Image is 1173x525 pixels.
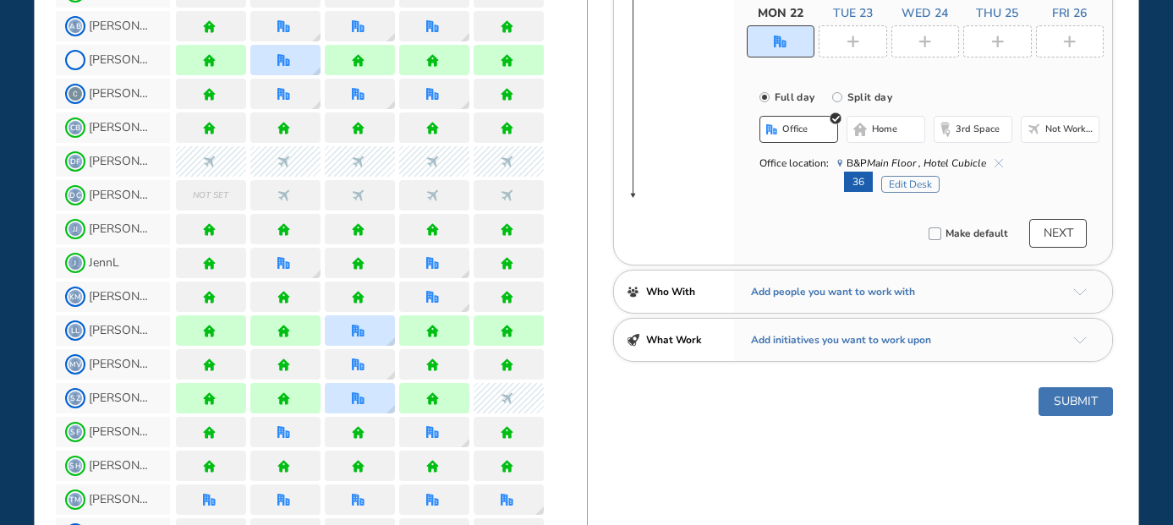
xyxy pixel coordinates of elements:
img: office.a375675b.svg [426,257,439,270]
img: home.de338a94.svg [203,426,216,439]
img: home.de338a94.svg [203,358,216,371]
span: SF [69,425,82,439]
img: home.de338a94.svg [277,460,290,473]
img: nonworking.b46b09a6.svg [426,189,439,202]
div: nonworking [203,156,216,168]
div: arrow-down-a5b4c4 [1073,336,1087,344]
img: home.de338a94.svg [352,426,365,439]
img: nonworking.b46b09a6.svg [501,189,513,202]
button: nonworking-bdbdbdNot working [1021,116,1099,143]
div: office [426,257,439,270]
img: office.a375675b.svg [277,20,290,33]
div: office [352,358,365,371]
div: location dialog [312,33,321,41]
div: home [501,291,513,304]
img: nonworking.b46b09a6.svg [352,189,365,202]
img: office.a375675b.svg [426,291,439,304]
img: office.a375675b.svg [426,88,439,101]
img: home.de338a94.svg [203,291,216,304]
img: arrow-down-a5b4c4.8020f2c1.svg [1073,288,1087,296]
img: grid-tooltip.ec663082.svg [386,101,395,109]
div: home [352,460,365,473]
img: home.de338a94.svg [203,54,216,67]
img: home.de338a94.svg [203,460,216,473]
button: home-bdbdbdhome [847,116,925,143]
img: nonworking.b46b09a6.svg [426,156,439,168]
img: office.a375675b.svg [766,124,777,135]
img: home.de338a94.svg [203,88,216,101]
div: home [277,460,290,473]
img: cross-thin-blue.28110e84.svg [995,159,1003,167]
img: home.de338a94.svg [203,223,216,236]
div: office [352,494,365,506]
div: home [203,426,216,439]
div: office [426,426,439,439]
img: office.a375675b.svg [277,88,290,101]
img: home.de338a94.svg [501,426,513,439]
img: home-bdbdbd.b3d7b5a2.svg [853,123,867,136]
div: nonworking [426,156,439,168]
img: home.de338a94.svg [426,122,439,134]
img: home.de338a94.svg [277,291,290,304]
img: grid-tooltip.ec663082.svg [386,371,395,380]
button: officeofficeround_checked [759,116,838,143]
div: home [501,460,513,473]
div: checkbox_unchecked [929,227,941,240]
button: select-desk [881,176,940,193]
img: thirdspace-bdbdbd.5709581c.svg [940,122,951,138]
div: office [277,88,290,101]
img: home.de338a94.svg [501,291,513,304]
div: home [501,257,513,270]
div: rocket-black [627,334,639,347]
span: [PERSON_NAME] [89,19,152,33]
div: home [426,460,439,473]
span: [PERSON_NAME] [89,155,152,168]
div: home [501,426,513,439]
i: Main Floor , [867,156,921,170]
img: home.de338a94.svg [501,122,513,134]
span: MV [69,358,82,371]
span: Not set [193,187,228,204]
span: Fri 26 [1052,5,1087,22]
div: home [277,122,290,134]
img: nonworking-bdbdbd.5da2fb1e.svg [1028,123,1040,136]
div: location dialog [461,439,469,447]
div: home [352,426,365,439]
img: office.a375675b.svg [352,358,365,371]
img: home.de338a94.svg [501,223,513,236]
div: nonworking [426,189,439,202]
img: home.de338a94.svg [352,291,365,304]
label: Full day [771,85,815,107]
img: home.de338a94.svg [352,54,365,67]
button: Submit [1039,387,1113,416]
img: grid-tooltip.ec663082.svg [312,270,321,278]
div: people-404040 [627,286,639,298]
div: arrow-down-a5b4c4 [1073,288,1087,296]
div: home [203,325,216,337]
span: JennL [89,256,119,270]
span: [PERSON_NAME] [89,53,152,67]
div: location dialog [461,270,469,278]
span: 3rd space [956,123,1000,136]
div: location-pin-bluegray [837,159,842,167]
div: nonworking [277,189,290,202]
div: office [501,494,513,506]
div: location dialog [535,506,544,515]
img: grid-tooltip.ec663082.svg [461,33,469,41]
div: nonworking [501,189,513,202]
span: CB [69,121,82,134]
div: office [277,54,290,67]
img: office.a375675b.svg [352,20,365,33]
div: nonworking [352,156,365,168]
img: office.a375675b.svg [352,88,365,101]
div: home [277,358,290,371]
div: home [501,20,513,33]
img: home.de338a94.svg [277,325,290,337]
span: SH [69,459,82,473]
img: grid-tooltip.ec663082.svg [461,101,469,109]
div: location dialog [461,101,469,109]
span: J [69,256,82,270]
span: [PERSON_NAME] [89,391,152,405]
span: [PERSON_NAME] [89,425,152,439]
div: home [203,20,216,33]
